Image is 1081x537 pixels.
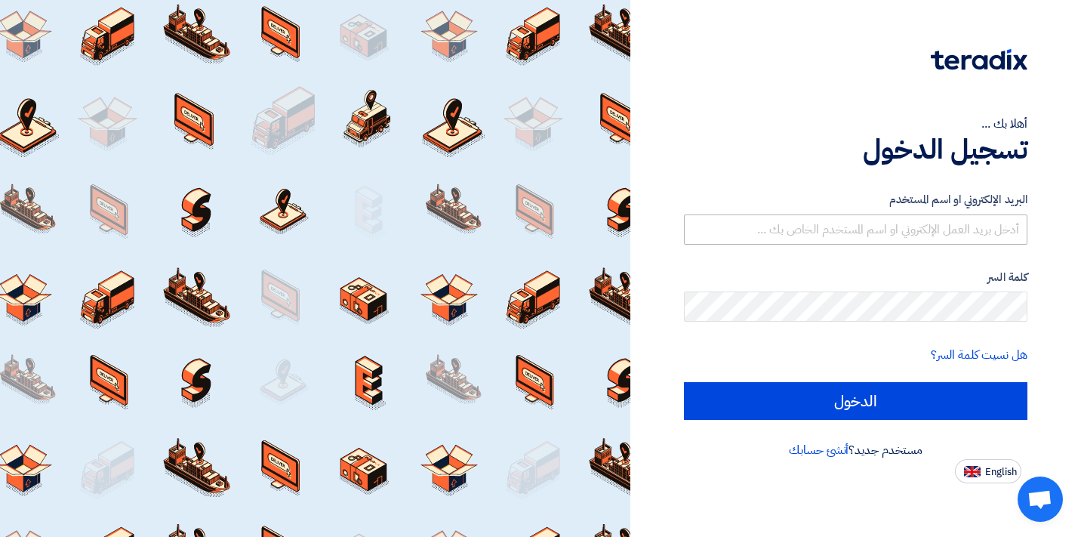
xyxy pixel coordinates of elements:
button: English [955,459,1021,483]
div: أهلا بك ... [684,115,1027,133]
span: English [985,467,1017,477]
h1: تسجيل الدخول [684,133,1027,166]
label: كلمة السر [684,269,1027,286]
img: Teradix logo [931,49,1027,70]
a: هل نسيت كلمة السر؟ [931,346,1027,364]
input: أدخل بريد العمل الإلكتروني او اسم المستخدم الخاص بك ... [684,214,1027,245]
label: البريد الإلكتروني او اسم المستخدم [684,191,1027,208]
input: الدخول [684,382,1027,420]
div: Open chat [1018,477,1063,522]
img: en-US.png [964,466,981,477]
a: أنشئ حسابك [789,441,848,459]
div: مستخدم جديد؟ [684,441,1027,459]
